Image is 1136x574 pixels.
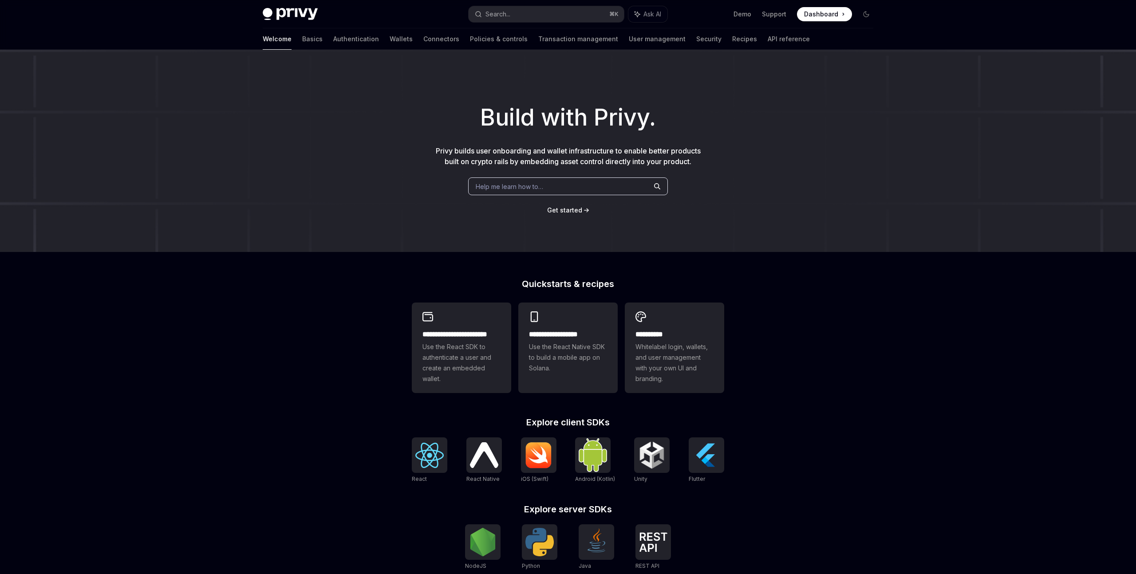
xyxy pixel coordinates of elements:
a: Dashboard [797,7,852,21]
img: dark logo [263,8,318,20]
h2: Explore client SDKs [412,418,724,427]
img: Flutter [692,441,721,469]
a: API reference [768,28,810,50]
a: React NativeReact Native [466,437,502,484]
a: Demo [734,10,751,19]
span: iOS (Swift) [521,476,548,482]
span: React [412,476,427,482]
a: User management [629,28,686,50]
a: PythonPython [522,524,557,570]
h2: Explore server SDKs [412,505,724,514]
span: Python [522,562,540,569]
span: Use the React Native SDK to build a mobile app on Solana. [529,342,607,373]
img: NodeJS [469,528,497,556]
a: Security [696,28,722,50]
a: NodeJSNodeJS [465,524,501,570]
span: Privy builds user onboarding and wallet infrastructure to enable better products built on crypto ... [436,146,701,166]
img: React [415,443,444,468]
span: REST API [635,562,659,569]
a: Authentication [333,28,379,50]
a: Wallets [390,28,413,50]
img: Unity [638,441,666,469]
a: **** **** **** ***Use the React Native SDK to build a mobile app on Solana. [518,303,618,393]
img: React Native [470,442,498,468]
a: FlutterFlutter [689,437,724,484]
h2: Quickstarts & recipes [412,279,724,288]
span: Flutter [689,476,705,482]
img: Python [525,528,554,556]
img: REST API [639,532,667,552]
img: Android (Kotlin) [579,438,607,472]
a: Get started [547,206,582,215]
a: ReactReact [412,437,447,484]
span: Use the React SDK to authenticate a user and create an embedded wallet. [422,342,501,384]
a: Recipes [732,28,757,50]
img: Java [582,528,611,556]
span: Ask AI [643,10,661,19]
span: Dashboard [804,10,838,19]
span: React Native [466,476,500,482]
span: Unity [634,476,647,482]
button: Ask AI [628,6,667,22]
button: Toggle dark mode [859,7,873,21]
a: Basics [302,28,323,50]
a: Connectors [423,28,459,50]
span: Java [579,562,591,569]
a: Welcome [263,28,292,50]
button: Search...⌘K [469,6,624,22]
a: iOS (Swift)iOS (Swift) [521,437,556,484]
a: UnityUnity [634,437,670,484]
span: Whitelabel login, wallets, and user management with your own UI and branding. [635,342,714,384]
h1: Build with Privy. [14,100,1122,135]
span: Android (Kotlin) [575,476,615,482]
span: ⌘ K [609,11,619,18]
a: Android (Kotlin)Android (Kotlin) [575,437,615,484]
a: JavaJava [579,524,614,570]
span: Get started [547,206,582,214]
div: Search... [485,9,510,20]
img: iOS (Swift) [525,442,553,468]
span: Help me learn how to… [476,182,543,191]
a: Transaction management [538,28,618,50]
span: NodeJS [465,562,486,569]
a: REST APIREST API [635,524,671,570]
a: **** *****Whitelabel login, wallets, and user management with your own UI and branding. [625,303,724,393]
a: Policies & controls [470,28,528,50]
a: Support [762,10,786,19]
